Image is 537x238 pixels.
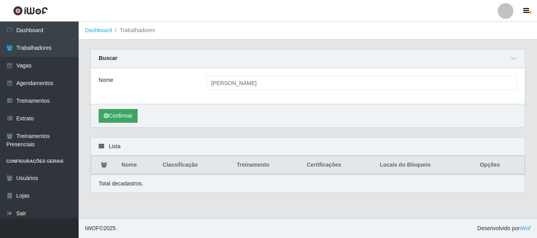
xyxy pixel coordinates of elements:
a: Dashboard [85,27,112,33]
p: Total de cadastros. [99,180,143,188]
span: Desenvolvido por [477,224,531,233]
div: Lista [91,138,525,156]
strong: Buscar [99,55,117,61]
th: Treinamento [232,156,302,174]
li: Trabalhadores [112,26,155,35]
th: Certificações [302,156,375,174]
span: IWOF [85,225,99,231]
th: Nome [117,156,158,174]
input: Digite o Nome... [206,76,517,90]
a: iWof [520,225,531,231]
nav: breadcrumb [79,22,537,40]
img: CoreUI Logo [13,6,48,16]
th: Classificação [158,156,232,174]
th: Opções [475,156,524,174]
span: © 2025 . [85,224,117,233]
label: Nome [99,76,113,84]
th: Locais do Bloqueio [375,156,475,174]
button: Confirmar [99,109,138,123]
